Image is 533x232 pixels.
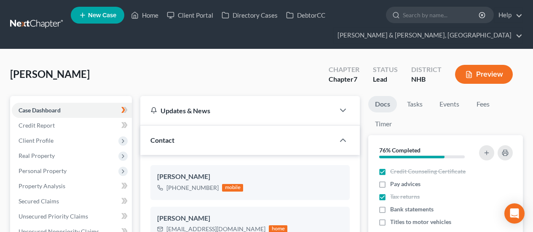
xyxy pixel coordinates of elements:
div: Chapter [329,65,359,75]
span: Titles to motor vehicles [390,218,451,226]
span: Contact [150,136,174,144]
a: Case Dashboard [12,103,132,118]
a: Help [494,8,522,23]
span: Client Profile [19,137,54,144]
div: [PHONE_NUMBER] [166,184,219,192]
div: NHB [411,75,442,84]
a: Tasks [400,96,429,112]
span: Real Property [19,152,55,159]
span: Tax returns [390,192,420,201]
span: Pay advices [390,180,421,188]
a: Events [433,96,466,112]
input: Search by name... [403,7,480,23]
button: Preview [455,65,513,84]
a: Credit Report [12,118,132,133]
span: 7 [354,75,357,83]
span: Personal Property [19,167,67,174]
span: Credit Report [19,122,55,129]
div: mobile [222,184,243,192]
a: Fees [469,96,496,112]
div: Updates & News [150,106,324,115]
a: Client Portal [163,8,217,23]
div: Lead [373,75,398,84]
span: Property Analysis [19,182,65,189]
span: Case Dashboard [19,107,61,114]
div: Chapter [329,75,359,84]
span: Secured Claims [19,197,59,205]
div: [PERSON_NAME] [157,172,343,182]
span: Bank statements [390,205,434,213]
a: Secured Claims [12,194,132,209]
span: Unsecured Priority Claims [19,213,88,220]
a: Unsecured Priority Claims [12,209,132,224]
a: [PERSON_NAME] & [PERSON_NAME], [GEOGRAPHIC_DATA] [333,28,522,43]
a: Directory Cases [217,8,282,23]
a: Property Analysis [12,179,132,194]
strong: 76% Completed [379,147,421,154]
div: [PERSON_NAME] [157,213,343,224]
span: Credit Counseling Certificate [390,167,466,176]
div: Open Intercom Messenger [504,203,525,224]
a: Home [127,8,163,23]
span: New Case [88,12,116,19]
span: [PERSON_NAME] [10,68,90,80]
a: Timer [368,116,399,132]
a: DebtorCC [282,8,329,23]
a: Docs [368,96,397,112]
div: Status [373,65,398,75]
div: District [411,65,442,75]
